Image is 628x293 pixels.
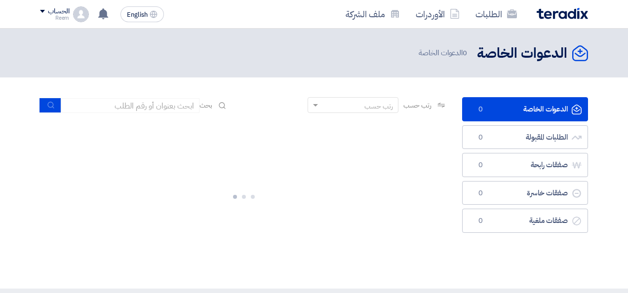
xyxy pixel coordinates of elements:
span: 0 [474,188,486,198]
a: الأوردرات [408,2,468,26]
a: الدعوات الخاصة0 [462,97,588,121]
div: الحساب [48,7,69,16]
a: الطلبات [468,2,525,26]
span: English [127,11,148,18]
span: 0 [474,216,486,226]
a: صفقات خاسرة0 [462,181,588,205]
span: رتب حسب [403,100,432,110]
h2: الدعوات الخاصة [477,44,567,63]
span: 0 [474,105,486,114]
span: بحث [199,100,212,110]
img: profile_test.png [73,6,89,22]
span: 0 [474,133,486,143]
div: Reem [40,15,69,21]
span: الدعوات الخاصة [419,47,469,59]
button: English [120,6,164,22]
span: 0 [474,160,486,170]
a: صفقات ملغية0 [462,209,588,233]
a: صفقات رابحة0 [462,153,588,177]
a: ملف الشركة [338,2,408,26]
div: رتب حسب [364,101,393,111]
input: ابحث بعنوان أو رقم الطلب [61,98,199,113]
span: 0 [463,47,467,58]
img: Teradix logo [537,8,588,19]
a: الطلبات المقبولة0 [462,125,588,149]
